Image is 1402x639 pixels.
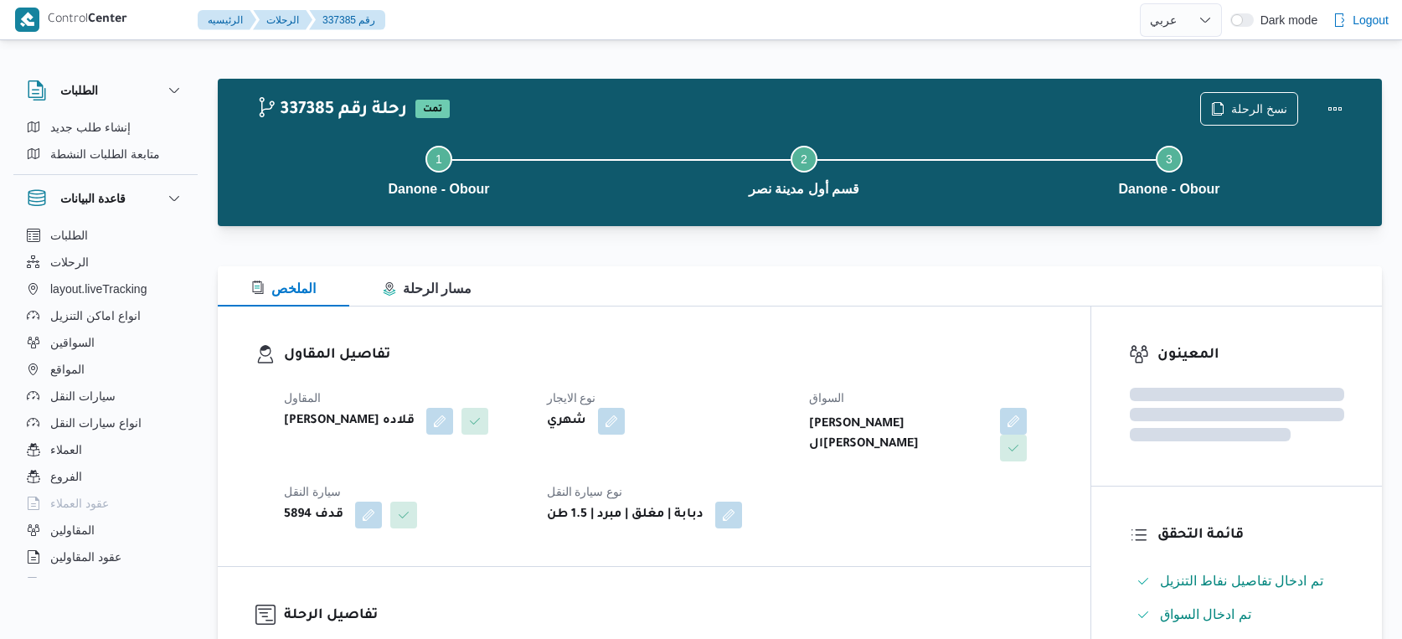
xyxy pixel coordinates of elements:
[309,10,385,30] button: 337385 رقم
[50,547,121,567] span: عقود المقاولين
[1318,92,1352,126] button: Actions
[256,126,621,213] button: Danone - Obour
[1157,524,1344,547] h3: قائمة التحقق
[88,13,127,27] b: Center
[50,117,131,137] span: إنشاء طلب جديد
[1254,13,1317,27] span: Dark mode
[20,490,191,517] button: عقود العملاء
[20,141,191,167] button: متابعة الطلبات النشطة
[50,440,82,460] span: العملاء
[27,188,184,209] button: قاعدة البيانات
[50,252,89,272] span: الرحلات
[20,114,191,141] button: إنشاء طلب جديد
[50,225,88,245] span: الطلبات
[20,410,191,436] button: انواع سيارات النقل
[621,126,987,213] button: قسم أول مدينة نصر
[50,144,160,164] span: متابعة الطلبات النشطة
[13,222,198,585] div: قاعدة البيانات
[284,411,415,431] b: [PERSON_NAME] قلاده
[1231,99,1287,119] span: نسخ الرحلة
[1160,605,1251,625] span: تم ادخال السواق
[20,329,191,356] button: السواقين
[547,411,586,431] b: شهري
[50,386,116,406] span: سيارات النقل
[1160,607,1251,621] span: تم ادخال السواق
[20,276,191,302] button: layout.liveTracking
[20,544,191,570] button: عقود المقاولين
[20,222,191,249] button: الطلبات
[801,152,807,166] span: 2
[60,188,126,209] h3: قاعدة البيانات
[20,463,191,490] button: الفروع
[547,505,704,525] b: دبابة | مغلق | مبرد | 1.5 طن
[50,574,120,594] span: اجهزة التليفون
[20,383,191,410] button: سيارات النقل
[284,391,321,405] span: المقاول
[20,249,191,276] button: الرحلات
[50,466,82,487] span: الفروع
[50,413,142,433] span: انواع سيارات النقل
[1119,179,1220,199] span: Danone - Obour
[50,332,95,353] span: السواقين
[13,114,198,174] div: الطلبات
[809,415,988,455] b: [PERSON_NAME] ال[PERSON_NAME]
[436,152,442,166] span: 1
[20,517,191,544] button: المقاولين
[251,281,316,296] span: الملخص
[60,80,98,100] h3: الطلبات
[256,100,407,121] h2: 337385 رحلة رقم
[284,605,1053,627] h3: تفاصيل الرحلة
[20,436,191,463] button: العملاء
[415,100,450,118] span: تمت
[20,356,191,383] button: المواقع
[50,306,141,326] span: انواع اماكن التنزيل
[1160,574,1323,588] span: تم ادخال تفاصيل نفاط التنزيل
[284,485,341,498] span: سيارة النقل
[1130,568,1344,595] button: تم ادخال تفاصيل نفاط التنزيل
[15,8,39,32] img: X8yXhbKr1z7QwAAAABJRU5ErkJggg==
[20,570,191,597] button: اجهزة التليفون
[547,391,596,405] span: نوع الايجار
[50,359,85,379] span: المواقع
[809,391,844,405] span: السواق
[198,10,256,30] button: الرئيسيه
[284,505,343,525] b: قدف 5894
[389,179,490,199] span: Danone - Obour
[1160,571,1323,591] span: تم ادخال تفاصيل نفاط التنزيل
[50,520,95,540] span: المقاولين
[284,344,1053,367] h3: تفاصيل المقاول
[253,10,312,30] button: الرحلات
[547,485,623,498] span: نوع سيارة النقل
[423,105,442,115] b: تمت
[987,126,1352,213] button: Danone - Obour
[50,493,109,513] span: عقود العملاء
[1130,601,1344,628] button: تم ادخال السواق
[1326,3,1395,37] button: Logout
[20,302,191,329] button: انواع اماكن التنزيل
[383,281,472,296] span: مسار الرحلة
[1353,10,1389,30] span: Logout
[50,279,147,299] span: layout.liveTracking
[749,179,859,199] span: قسم أول مدينة نصر
[27,80,184,100] button: الطلبات
[1157,344,1344,367] h3: المعينون
[1200,92,1298,126] button: نسخ الرحلة
[1166,152,1173,166] span: 3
